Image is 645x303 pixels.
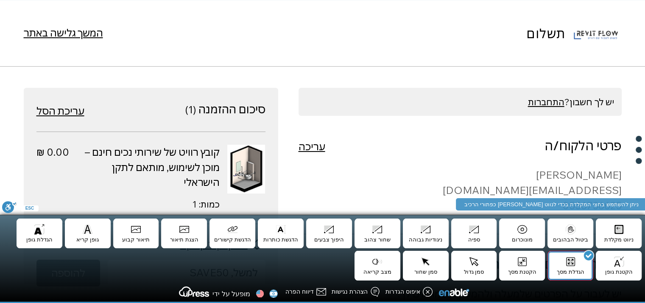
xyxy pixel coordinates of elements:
button: סרגל נגישות [2,201,17,215]
span: כמות: 1 [193,199,220,210]
h1: תשלום [527,25,565,42]
button: ניווט מקלדת [596,219,642,248]
button: סמן גדול [451,251,497,281]
button: שחור צהוב [355,219,400,248]
div: [EMAIL_ADDRESS][DOMAIN_NAME] [299,183,622,198]
span: מחיר ‏0.00 ‏₪ [36,145,69,160]
button: הדגשת קישורים [209,219,255,248]
button: גופן קריא [65,219,111,248]
h2: פרטי הלקוח/ה [544,137,622,154]
img: קובץ רוויט של שירותי נכים [227,145,265,194]
span: הצהרת נגישות [332,288,370,295]
button: ספיה [451,219,497,248]
button: התחברות [528,95,564,108]
button: דיווח הפרה [285,286,327,298]
button: ביטול הבהובים [547,219,593,248]
span: דיווח הפרה [285,288,316,295]
span: איפוס הגדרות [385,288,422,295]
button: מונוכרום [499,219,545,248]
a: המשך גלישה באתר [24,25,103,41]
button: מצב קריאה [355,251,400,281]
ul: פריטים [36,132,265,224]
h2: סיכום ההזמנה [198,102,265,116]
button: הגדלת מסך [547,251,593,281]
button: הצהרת נגישות [331,286,381,298]
button: ניגודיות גבוהה [403,219,449,248]
button: הצגת תיאור [161,219,207,248]
div: [PERSON_NAME] [299,168,622,183]
button: הגדלת גופן [17,219,62,248]
span: מספר פריטים 1 [185,103,196,116]
img: לוגו של Revit Flow - פשוט לעבוד עם רוויט, קליק עליו יוביל לעמוד הבית [571,8,622,59]
a: מופעל על ידי [175,290,251,298]
span: קובץ רוויט של שירותי נכים חינם – מוכן לשימוש, מותאם לתקן הישראלי [85,146,220,189]
button: איפוס הגדרות [385,286,433,298]
button: עריכה [299,139,325,154]
button: הקטנת גופן [596,251,642,281]
span: יש לך חשבון? [528,96,614,107]
a: Enable Website [438,292,470,300]
svg: uPress [179,286,209,297]
button: הקטנת מסך [499,251,545,281]
a: עריכת הסל [36,104,84,119]
button: הדגשת כותרות [258,219,304,248]
button: תיאור קבוע [113,219,159,248]
button: היפוך צבעים [306,219,352,248]
button: סמן שחור [403,251,449,281]
div: 0556736625 [299,198,622,213]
